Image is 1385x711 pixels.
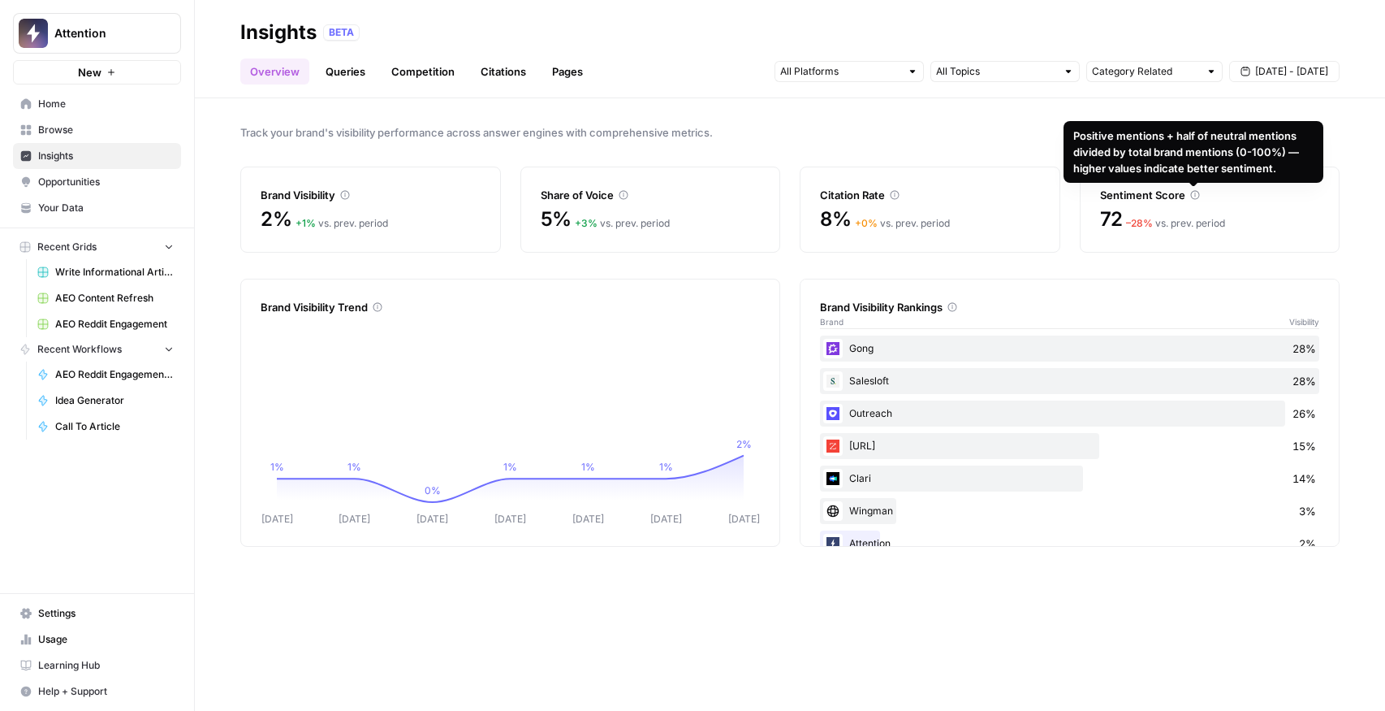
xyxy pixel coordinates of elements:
[339,513,370,525] tspan: [DATE]
[823,469,843,488] img: h6qlr8a97mop4asab8l5qtldq2wv
[1292,373,1316,389] span: 28%
[13,13,181,54] button: Workspace: Attention
[38,97,174,111] span: Home
[820,187,1040,203] div: Citation Rate
[30,285,181,311] a: AEO Content Refresh
[13,678,181,704] button: Help + Support
[13,195,181,221] a: Your Data
[1100,206,1124,232] span: 72
[503,461,517,473] tspan: 1%
[1100,187,1320,203] div: Sentiment Score
[659,461,673,473] tspan: 1%
[1229,61,1340,82] button: [DATE] - [DATE]
[650,513,682,525] tspan: [DATE]
[572,513,604,525] tspan: [DATE]
[823,371,843,391] img: vpq3xj2nnch2e2ivhsgwmf7hbkjf
[541,206,572,232] span: 5%
[820,299,1319,315] div: Brand Visibility Rankings
[823,534,843,553] img: g5dh5i30uehab7dfgyvqn0wqaxeb
[37,240,97,254] span: Recent Grids
[1292,438,1316,454] span: 15%
[820,433,1319,459] div: [URL]
[13,337,181,362] button: Recent Workflows
[736,438,752,450] tspan: 2%
[494,513,526,525] tspan: [DATE]
[316,59,375,85] a: Queries
[820,315,844,328] span: Brand
[1292,340,1316,357] span: 28%
[1299,503,1316,519] span: 3%
[296,216,388,231] div: vs. prev. period
[261,187,481,203] div: Brand Visibility
[38,606,174,621] span: Settings
[38,684,174,699] span: Help + Support
[261,513,293,525] tspan: [DATE]
[296,217,316,229] span: + 1 %
[541,187,761,203] div: Share of Voice
[728,513,760,525] tspan: [DATE]
[1073,128,1314,176] div: Positive mentions + half of neutral mentions divided by total brand mentions (0-100%) — higher va...
[382,59,464,85] a: Competition
[19,19,48,48] img: Attention Logo
[13,169,181,195] a: Opportunities
[261,206,292,232] span: 2%
[820,531,1319,557] div: Attention
[1092,63,1199,80] input: Category Related
[855,217,878,229] span: + 0 %
[13,143,181,169] a: Insights
[820,368,1319,394] div: Salesloft
[416,513,448,525] tspan: [DATE]
[38,123,174,137] span: Browse
[38,201,174,215] span: Your Data
[13,91,181,117] a: Home
[55,291,174,306] span: AEO Content Refresh
[1292,405,1316,422] span: 26%
[240,59,309,85] a: Overview
[30,388,181,414] a: Idea Generator
[13,117,181,143] a: Browse
[13,235,181,259] button: Recent Grids
[240,20,317,46] div: Insights
[347,461,361,473] tspan: 1%
[30,311,181,337] a: AEO Reddit Engagement
[270,461,284,473] tspan: 1%
[38,632,174,647] span: Usage
[323,24,360,41] div: BETA
[575,216,670,231] div: vs. prev. period
[55,419,174,434] span: Call To Article
[1255,64,1328,79] span: [DATE] - [DATE]
[13,626,181,652] a: Usage
[1289,315,1319,328] span: Visibility
[542,59,593,85] a: Pages
[13,652,181,678] a: Learning Hub
[1292,470,1316,487] span: 14%
[13,60,181,85] button: New
[13,600,181,626] a: Settings
[30,362,181,388] a: AEO Reddit Engagement - Fork
[471,59,536,85] a: Citations
[30,259,181,285] a: Write Informational Articles
[823,404,843,423] img: hqfc7lxcqkggco7ktn8he1iiiia8
[820,401,1319,427] div: Outreach
[823,339,843,358] img: w6cjb6u2gvpdnjw72qw8i2q5f3eb
[855,216,950,231] div: vs. prev. period
[54,25,153,41] span: Attention
[38,149,174,163] span: Insights
[261,299,760,315] div: Brand Visibility Trend
[1126,216,1225,231] div: vs. prev. period
[820,206,852,232] span: 8%
[820,336,1319,362] div: Gong
[38,175,174,189] span: Opportunities
[38,658,174,673] span: Learning Hub
[240,124,1340,141] span: Track your brand's visibility performance across answer engines with comprehensive metrics.
[581,461,595,473] tspan: 1%
[780,63,900,80] input: All Platforms
[1299,535,1316,552] span: 2%
[55,317,174,332] span: AEO Reddit Engagement
[37,342,122,357] span: Recent Workflows
[55,393,174,408] span: Idea Generator
[55,367,174,382] span: AEO Reddit Engagement - Fork
[936,63,1056,80] input: All Topics
[820,466,1319,492] div: Clari
[78,64,101,80] span: New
